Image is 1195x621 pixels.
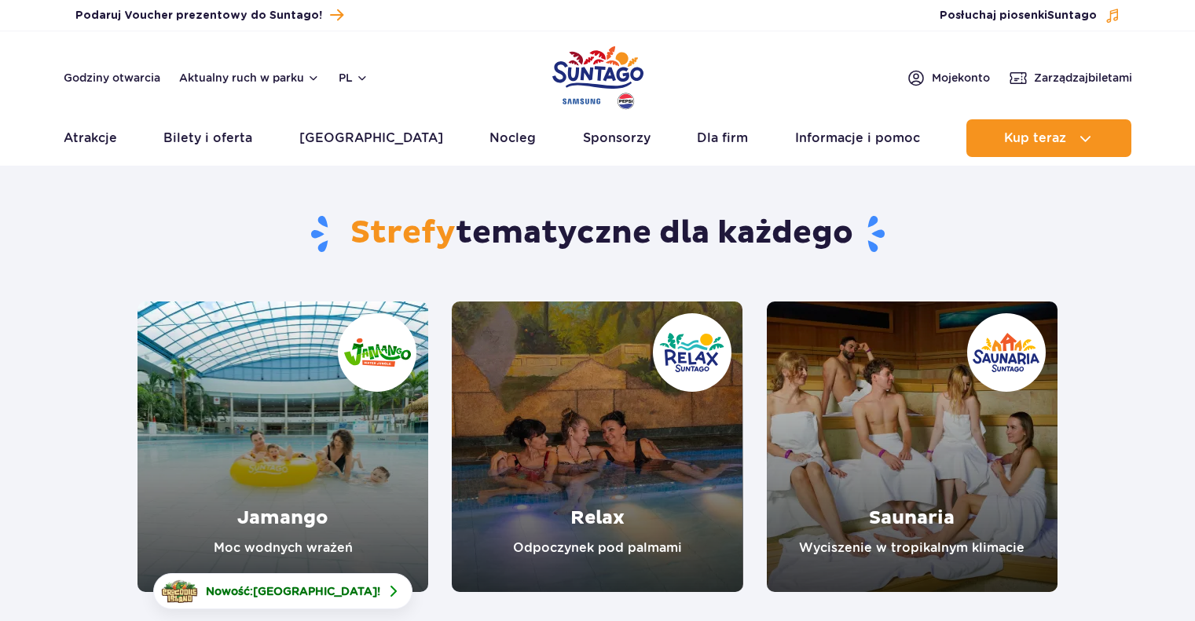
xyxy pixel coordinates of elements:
[339,70,368,86] button: pl
[583,119,651,157] a: Sponsorzy
[1047,10,1097,21] span: Suntago
[932,70,990,86] span: Moje konto
[452,301,742,592] a: Relax
[940,8,1097,24] span: Posłuchaj piosenki
[253,585,377,597] span: [GEOGRAPHIC_DATA]
[75,8,322,24] span: Podaruj Voucher prezentowy do Suntago!
[795,119,920,157] a: Informacje i pomoc
[64,70,160,86] a: Godziny otwarcia
[1004,131,1066,145] span: Kup teraz
[153,573,412,609] a: Nowość:[GEOGRAPHIC_DATA]!
[1009,68,1132,87] a: Zarządzajbiletami
[64,119,117,157] a: Atrakcje
[350,214,456,253] span: Strefy
[163,119,252,157] a: Bilety i oferta
[552,39,643,111] a: Park of Poland
[179,71,320,84] button: Aktualny ruch w parku
[137,214,1058,254] h1: tematyczne dla każdego
[299,119,443,157] a: [GEOGRAPHIC_DATA]
[206,583,380,599] span: Nowość: !
[966,119,1131,157] button: Kup teraz
[940,8,1120,24] button: Posłuchaj piosenkiSuntago
[1034,70,1132,86] span: Zarządzaj biletami
[137,301,428,592] a: Jamango
[907,68,990,87] a: Mojekonto
[767,301,1058,592] a: Saunaria
[75,5,343,26] a: Podaruj Voucher prezentowy do Suntago!
[489,119,536,157] a: Nocleg
[697,119,748,157] a: Dla firm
